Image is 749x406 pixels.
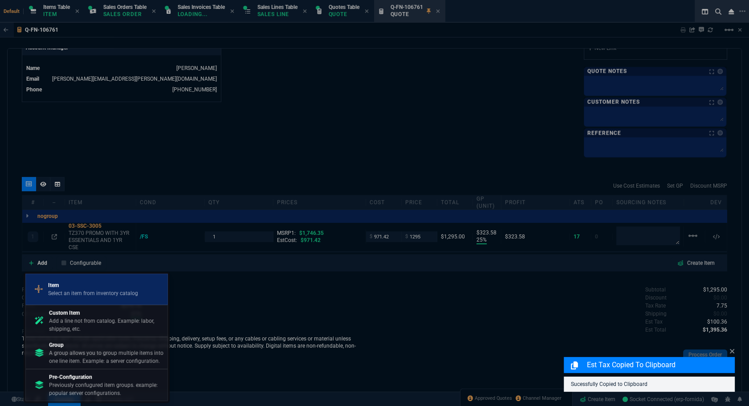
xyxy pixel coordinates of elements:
[48,281,138,289] p: Item
[48,289,138,297] p: Select an item from inventory catalog
[49,341,164,349] p: Group
[49,373,164,381] p: Pre-Configuration
[49,381,164,397] p: Previously confugured item groups. example: popular server configurations.
[49,317,164,333] p: Add a line not from catalog. Example: labor, shipping, etc.
[587,360,733,370] p: Est Tax Copied to Clipboard
[571,380,728,388] p: Sucessfully Copied to Clipboard
[49,349,164,365] p: A group allows you to group multiple items into one line item. Example: a server configuration.
[49,309,164,317] p: Custom Item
